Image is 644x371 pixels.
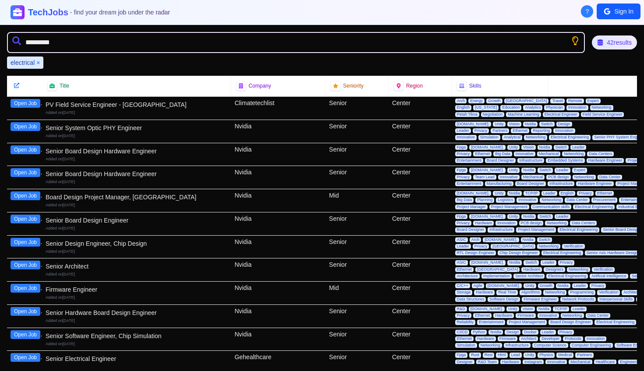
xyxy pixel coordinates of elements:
[507,214,520,219] span: Unity
[507,168,520,173] span: Unity
[587,158,624,163] span: Hardware Engineer
[455,260,468,265] span: ASIC
[231,305,326,328] div: Nvidia
[485,181,513,186] span: Manufacturing
[493,191,506,196] span: Unity
[479,343,502,348] span: Networking
[598,175,623,180] span: Data Center
[455,112,479,117] span: Petah Tikva
[541,191,557,196] span: Leader
[469,82,481,89] span: Skills
[326,328,389,351] div: Senior
[521,267,542,272] span: Hardware
[546,175,571,180] span: PCB design
[562,152,585,156] span: Networking
[590,105,613,110] span: Networking
[506,112,541,117] span: Machine Learning
[570,145,586,150] span: Leader
[46,262,227,271] div: Senior Architect
[481,112,505,117] span: Negotiation
[496,353,508,357] span: Html
[486,99,502,103] span: Growth
[538,313,559,318] span: Innovative
[590,283,606,288] span: Privacy
[11,145,40,154] button: Open Job
[46,249,227,254] div: Added on [DATE]
[504,99,549,103] span: [GEOGRAPHIC_DATA]
[231,236,326,258] div: Nvidia
[548,320,593,325] span: Board Design Engineer
[591,198,618,202] span: Procurement
[455,320,476,325] span: Reliability
[522,297,559,302] span: Firmware Engineer
[538,353,555,357] span: Physics
[521,237,535,242] span: Nvidia
[231,166,326,189] div: Nvidia
[516,227,556,232] span: Project Management
[541,251,583,255] span: Electrical Engineering
[524,353,536,357] span: Unity
[507,320,547,325] span: Project Management
[46,308,227,317] div: Senior Hardware Board Design Engineer
[548,181,574,186] span: Infrastructure
[572,283,588,288] span: Leader
[11,58,35,67] span: electrical
[46,216,227,225] div: Senior Board Design Engineer
[537,237,552,242] span: Switch
[389,258,452,281] div: Center
[507,122,521,127] span: Vision
[231,328,326,351] div: Nvidia
[597,4,640,19] button: Sign In
[455,158,483,163] span: Entertainment
[553,128,575,133] span: Innovation
[556,353,573,357] span: Medical
[523,122,538,127] span: Nvidia
[455,122,492,127] span: [DOMAIN_NAME].
[592,267,615,272] span: Verification
[516,313,536,318] span: Firmware
[544,267,565,272] span: Designers
[46,202,227,208] div: Added on [DATE]
[519,336,538,341] span: Architect
[546,274,588,279] span: Electrical Engineering
[538,283,554,288] span: Growth
[231,189,326,212] div: Nvidia
[556,122,572,127] span: Design
[46,133,227,139] div: Added on [DATE]
[521,145,535,150] span: Vision
[555,214,570,219] span: Leader
[455,343,477,348] span: Simulation
[46,295,227,300] div: Added on [DATE]
[532,343,568,348] span: Computer Science
[389,305,452,328] div: Center
[473,152,492,156] span: Ethernet
[46,156,227,162] div: Added on [DATE]
[491,128,509,133] span: Partners
[455,251,496,255] span: RTL Design Engineer
[46,100,227,109] div: PV Field Service Engineer - [GEOGRAPHIC_DATA]
[558,227,599,232] span: Electrical Engineering
[496,198,515,202] span: Logistics
[455,244,471,249] span: Leader
[473,313,492,318] span: Ethernet
[586,313,611,318] span: Data Center
[566,99,584,103] span: Remote
[473,175,496,180] span: Team Lead
[491,244,535,249] span: [GEOGRAPHIC_DATA]
[70,9,170,16] span: - find your dream job under the radar
[493,152,512,156] span: Big Data
[521,168,536,173] span: Nvidia
[455,128,471,133] span: Leader
[504,343,531,348] span: Infrastructure
[11,330,40,339] button: Open Job
[563,336,583,341] span: Protocols
[511,128,529,133] span: Ethernet
[488,297,520,302] span: Software Design
[389,189,452,212] div: Center
[389,212,452,235] div: Center
[46,354,227,363] div: Senior Electrical Engineer
[483,237,519,242] span: [DOMAIN_NAME].
[575,353,594,357] span: Partners
[231,120,326,143] div: Nvidia
[539,122,555,127] span: Switch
